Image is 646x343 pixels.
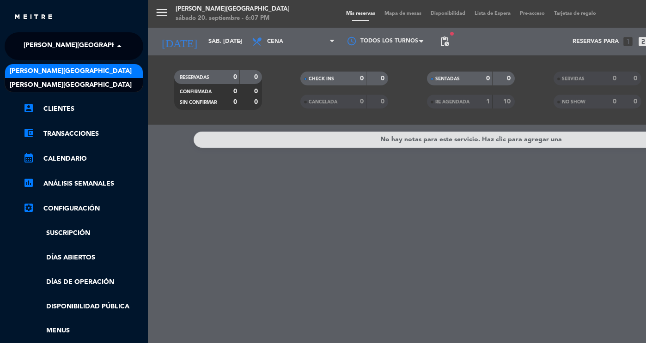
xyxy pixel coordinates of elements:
[23,202,34,213] i: settings_applications
[14,14,53,21] img: MEITRE
[23,203,143,214] a: Configuración
[23,103,143,114] a: account_boxClientes
[23,253,143,263] a: Días abiertos
[23,177,34,188] i: assessment
[23,325,143,336] a: Menus
[23,228,143,239] a: Suscripción
[10,66,132,77] span: [PERSON_NAME][GEOGRAPHIC_DATA]
[23,102,34,114] i: account_box
[23,277,143,288] a: Días de Operación
[24,36,146,56] span: [PERSON_NAME][GEOGRAPHIC_DATA]
[10,80,132,90] span: [PERSON_NAME][GEOGRAPHIC_DATA]
[23,301,143,312] a: Disponibilidad pública
[23,128,143,139] a: account_balance_walletTransacciones
[23,153,143,164] a: calendar_monthCalendario
[23,127,34,138] i: account_balance_wallet
[23,178,143,189] a: assessmentANÁLISIS SEMANALES
[23,152,34,163] i: calendar_month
